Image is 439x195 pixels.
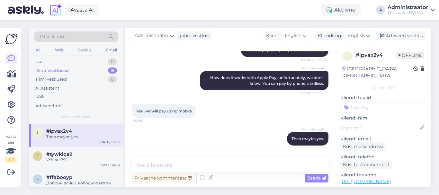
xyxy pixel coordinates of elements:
[340,136,426,142] p: Kliendi email
[302,146,327,151] span: 10:09
[46,134,120,140] div: Then maybe yes.
[134,118,158,123] span: 10:09
[340,94,426,101] p: Kliendi tag'id
[5,33,17,45] img: Askly Logo
[376,5,385,14] div: A
[35,94,45,100] div: Kõik
[396,52,424,59] span: Offline
[35,58,43,65] div: Uus
[35,85,59,92] div: AI Assistent
[340,102,426,112] input: Lisa tag
[46,151,72,157] span: #tywkiqa9
[46,157,120,163] div: Yes, at 17:15.
[285,32,301,39] span: English
[264,32,279,39] div: Klient
[340,187,426,193] p: Vaata edasi ...
[340,172,426,178] p: Klienditeekond
[99,140,120,145] div: [DATE] 10:09
[376,31,426,40] div: Arhiveeri vestlus
[40,33,66,40] span: Otsi kliente
[108,76,117,83] div: 0
[315,32,343,39] div: Klienditugi
[36,177,39,182] span: f
[356,51,396,59] div: # ipvax2v4
[340,154,426,160] p: Kliendi telefon
[35,103,62,109] div: Arhiveeritud
[301,57,327,62] span: Nähtud ✓ 10:07
[108,58,117,65] div: 0
[46,180,120,192] div: Добрый день! Свободное место имеется в 17:45 и позже.
[62,114,91,120] span: Minu vestlused
[35,67,69,74] div: Minu vestlused
[5,157,17,163] div: 2 / 3
[348,32,365,39] span: English
[135,32,169,39] span: Administraator
[100,163,120,168] div: [DATE] 16:08
[136,109,192,113] span: Yes .we will pay using mobile
[388,10,428,15] div: Thai Lotus SPA OÜ
[388,5,435,15] a: AdministraatorThai Lotus SPA OÜ
[340,160,392,169] div: Küsi telefoninumbrit
[321,4,361,16] div: Aktiivne
[291,136,324,141] span: Then maybe yes.
[65,4,99,15] a: Avasta AI
[341,124,419,131] input: Lisa nimi
[210,75,325,86] span: How does it works with Apple Pay, unfortunately, we don't know. You can pay by phone, cardless.
[49,3,62,17] img: explore-ai
[5,134,17,163] div: Vaata siia
[340,115,426,121] p: Kliendi nimi
[342,66,413,79] div: [GEOGRAPHIC_DATA], [GEOGRAPHIC_DATA]
[132,174,194,182] div: Privaatne kommentaar
[340,179,391,184] a: [URL][DOMAIN_NAME]
[46,174,72,180] span: #ffabooyp
[77,46,93,54] div: Socials
[340,142,386,151] div: Küsi meiliaadressi
[105,46,118,54] div: Email
[37,130,38,135] span: i
[307,175,326,181] span: Saada
[302,66,327,71] span: Administraator
[37,154,39,158] span: t
[54,46,65,54] div: Web
[301,91,327,95] span: Nähtud ✓ 10:09
[302,127,327,132] span: Administraator
[46,128,72,134] span: #ipvax2v4
[35,76,67,83] div: Tiimi vestlused
[177,32,210,39] div: juhib vestlust
[340,85,426,91] div: Kliendi info
[34,46,41,54] div: All
[108,67,117,74] div: 8
[346,54,348,58] span: i
[388,5,428,10] div: Administraator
